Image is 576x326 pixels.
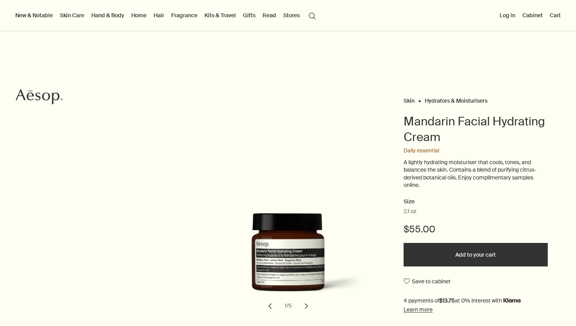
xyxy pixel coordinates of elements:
a: Hydrators & Moisturisers [425,97,487,101]
button: Add to your cart - $55.00 [404,243,548,266]
a: Kits & Travel [203,10,237,20]
button: Cart [548,10,562,20]
span: 2.1 oz [404,208,417,216]
img: Back of Mandarin Facial Hydrating Cream in amber glass jar [211,213,384,304]
button: Log in [498,10,517,20]
p: A lightly hydrating moisturiser that cools, tones, and balances the skin. Contains a blend of pur... [404,159,548,189]
svg: Aesop [16,89,63,105]
button: Save to cabinet [404,274,451,288]
a: Skin [404,97,415,101]
a: Aesop [14,87,65,109]
a: Read [261,10,278,20]
span: $55.00 [404,223,435,235]
div: Mandarin Facial Hydrating Cream [192,213,384,314]
a: Fragrance [170,10,199,20]
a: Skin Care [58,10,86,20]
a: Hair [152,10,166,20]
button: previous slide [261,297,279,315]
h2: Size [404,197,548,206]
button: New & Notable [14,10,54,20]
button: Stores [282,10,301,20]
a: Gifts [241,10,257,20]
a: Home [130,10,148,20]
h1: Mandarin Facial Hydrating Cream [404,114,548,145]
button: next slide [298,297,315,315]
a: Hand & Body [90,10,126,20]
a: Cabinet [521,10,544,20]
button: Open search [305,8,319,23]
